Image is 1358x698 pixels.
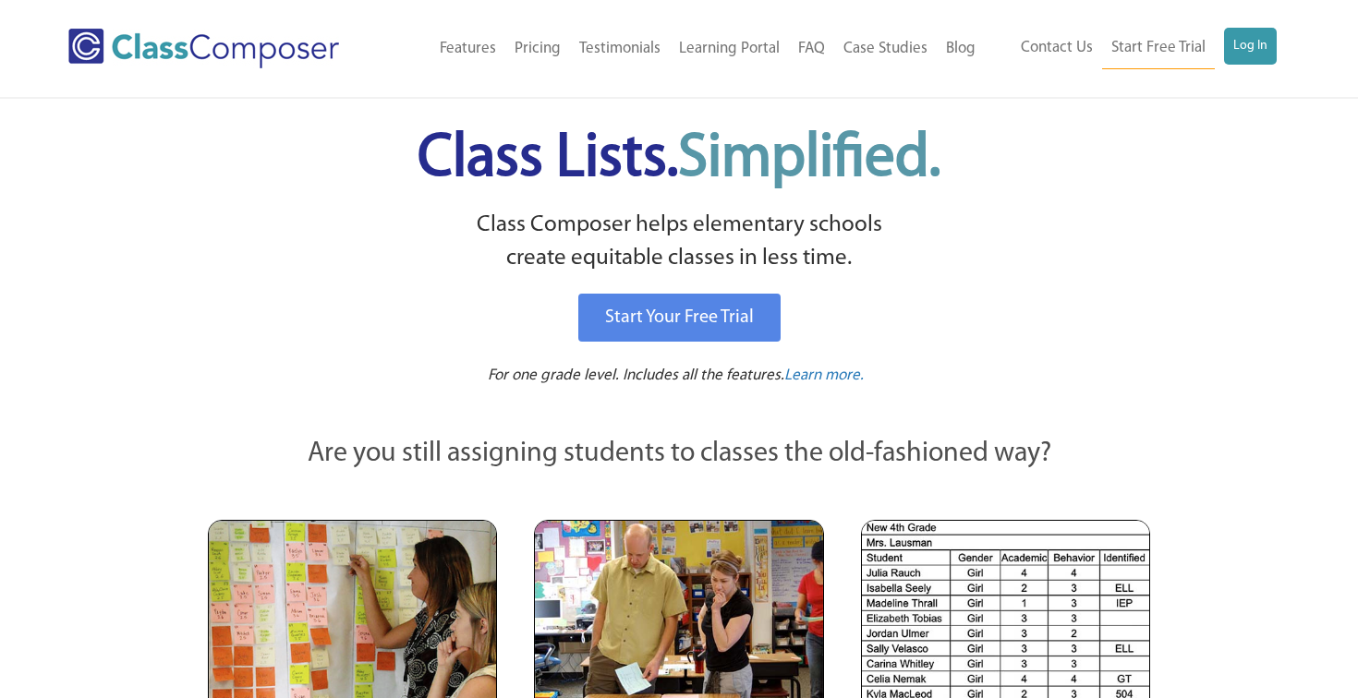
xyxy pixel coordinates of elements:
a: Testimonials [570,29,670,69]
p: Are you still assigning students to classes the old-fashioned way? [208,434,1150,475]
img: Class Composer [68,29,339,68]
a: Contact Us [1012,28,1102,68]
a: Learning Portal [670,29,789,69]
a: FAQ [789,29,834,69]
a: Start Your Free Trial [578,294,781,342]
a: Start Free Trial [1102,28,1215,69]
span: Start Your Free Trial [605,308,754,327]
span: Class Lists. [418,129,940,189]
a: Features [430,29,505,69]
a: Case Studies [834,29,937,69]
a: Blog [937,29,985,69]
a: Log In [1224,28,1277,65]
span: Simplified. [678,129,940,189]
span: For one grade level. Includes all the features. [488,367,784,383]
p: Class Composer helps elementary schools create equitable classes in less time. [205,209,1153,276]
nav: Header Menu [985,28,1277,69]
span: Learn more. [784,367,864,383]
a: Learn more. [784,365,864,388]
a: Pricing [505,29,570,69]
nav: Header Menu [387,29,985,69]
